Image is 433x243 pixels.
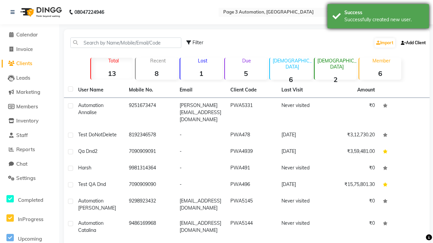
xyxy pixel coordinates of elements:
span: Invoice [16,46,33,52]
td: Never visited [277,216,328,238]
td: ₹0 [328,193,379,216]
span: Settings [16,175,36,181]
b: 08047224946 [74,3,104,22]
th: User Name [74,82,125,98]
td: PWA5331 [226,98,277,127]
td: - [176,177,226,193]
strong: 1 [180,69,222,78]
td: [DATE] [277,144,328,160]
td: [EMAIL_ADDRESS][DOMAIN_NAME] [176,193,226,216]
p: Member [362,58,401,64]
span: Marketing [16,89,40,95]
td: 8192346578 [125,127,176,144]
td: PWA5145 [226,193,277,216]
strong: 13 [91,69,133,78]
td: PWA5144 [226,216,277,238]
span: Qa Dnd2 [78,148,97,154]
td: PWA496 [226,177,277,193]
div: Successfully created new user. [344,16,424,23]
span: Members [16,103,38,110]
span: Automation Catalina [78,220,104,233]
strong: 8 [136,69,178,78]
th: Amount [353,82,379,98]
div: Success [344,9,424,16]
td: Never visited [277,98,328,127]
td: 9486169968 [125,216,176,238]
td: Never visited [277,160,328,177]
td: [DATE] [277,127,328,144]
span: Calendar [16,31,38,38]
a: Import [374,38,395,48]
td: ₹3,12,730.20 [328,127,379,144]
td: ₹15,75,801.30 [328,177,379,193]
p: Recent [138,58,178,64]
a: Marketing [2,88,58,96]
span: Completed [18,197,43,203]
span: Filter [192,39,203,46]
td: [EMAIL_ADDRESS][DOMAIN_NAME] [176,216,226,238]
img: logo [17,3,64,22]
a: Staff [2,132,58,139]
span: Test QA Dnd [78,181,106,187]
td: 9981314364 [125,160,176,177]
td: [PERSON_NAME][EMAIL_ADDRESS][DOMAIN_NAME] [176,98,226,127]
span: Test DoNotDelete [78,132,117,138]
td: 7090909090 [125,177,176,193]
p: Total [94,58,133,64]
input: Search by Name/Mobile/Email/Code [70,37,181,48]
p: [DEMOGRAPHIC_DATA] [273,58,312,70]
a: Members [2,103,58,111]
span: Inventory [16,117,39,124]
a: Inventory [2,117,58,125]
a: Chat [2,160,58,168]
strong: 6 [359,69,401,78]
span: Leads [16,75,30,81]
p: Due [226,58,267,64]
td: - [176,144,226,160]
td: PWA491 [226,160,277,177]
td: PWA478 [226,127,277,144]
a: Add Client [399,38,428,48]
a: Clients [2,60,58,67]
th: Email [176,82,226,98]
span: Upcoming [18,236,42,242]
td: ₹0 [328,98,379,127]
span: Harsh [78,165,91,171]
td: 7090909091 [125,144,176,160]
p: [DEMOGRAPHIC_DATA] [317,58,357,70]
span: InProgress [18,216,43,222]
strong: 2 [315,75,357,84]
span: Reports [16,146,35,153]
td: ₹3,59,481.00 [328,144,379,160]
a: Calendar [2,31,58,39]
span: Automation [PERSON_NAME] [78,198,116,211]
td: - [176,127,226,144]
span: Automation Annalise [78,102,104,115]
span: Clients [16,60,32,66]
a: Invoice [2,46,58,53]
a: Leads [2,74,58,82]
th: Last Visit [277,82,328,98]
td: - [176,160,226,177]
span: Chat [16,161,27,167]
p: Lost [183,58,222,64]
td: Never visited [277,193,328,216]
a: Reports [2,146,58,154]
td: ₹0 [328,160,379,177]
td: 9298923432 [125,193,176,216]
td: ₹0 [328,216,379,238]
span: Staff [16,132,28,138]
strong: 6 [270,75,312,84]
td: [DATE] [277,177,328,193]
th: Client Code [226,82,277,98]
a: Settings [2,174,58,182]
td: PWA4939 [226,144,277,160]
strong: 5 [225,69,267,78]
td: 9251673474 [125,98,176,127]
th: Mobile No. [125,82,176,98]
